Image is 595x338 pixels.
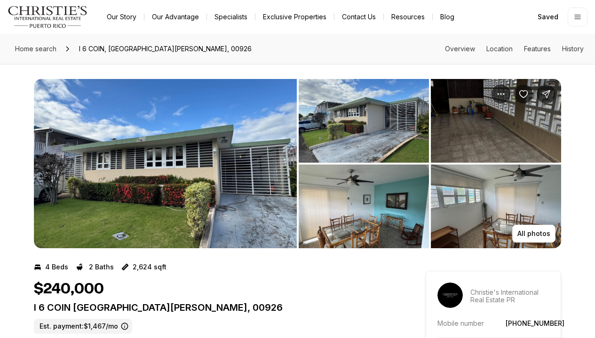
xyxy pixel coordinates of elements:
p: Christie's International Real Estate PR [470,289,549,304]
div: Listing Photos [34,79,561,248]
nav: Page section menu [445,45,584,53]
button: View image gallery [34,79,297,248]
button: View image gallery [299,79,429,163]
a: Skip to: Location [486,45,513,53]
button: All photos [512,225,555,243]
button: Share Property: I 6 COIN [537,85,555,103]
p: 4 Beds [45,263,68,271]
button: Open menu [568,8,587,26]
a: Resources [384,10,432,24]
li: 2 of 4 [299,79,562,248]
a: Exclusive Properties [255,10,334,24]
span: Saved [538,13,558,21]
h1: $240,000 [34,280,104,298]
button: View image gallery [431,79,561,163]
a: Skip to: Features [524,45,551,53]
a: Blog [433,10,462,24]
a: Our Story [99,10,144,24]
p: All photos [517,230,550,237]
a: Skip to: Overview [445,45,475,53]
button: Property options [492,85,510,103]
button: View image gallery [299,165,429,248]
a: Home search [11,41,60,56]
a: Saved [532,8,564,26]
a: Our Advantage [144,10,206,24]
a: [PHONE_NUMBER] [506,319,564,327]
a: Specialists [207,10,255,24]
label: Est. payment: $1,467/mo [34,319,132,334]
img: logo [8,6,88,28]
button: Save Property: I 6 COIN [514,85,533,103]
p: Mobile number [437,319,484,327]
p: 2,624 sqft [133,263,167,271]
span: I 6 COIN, [GEOGRAPHIC_DATA][PERSON_NAME], 00926 [75,41,255,56]
p: 2 Baths [89,263,114,271]
p: I 6 COIN [GEOGRAPHIC_DATA][PERSON_NAME], 00926 [34,302,392,313]
button: Contact Us [334,10,383,24]
span: Home search [15,45,56,53]
a: Skip to: History [562,45,584,53]
li: 1 of 4 [34,79,297,248]
button: View image gallery [431,165,561,248]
